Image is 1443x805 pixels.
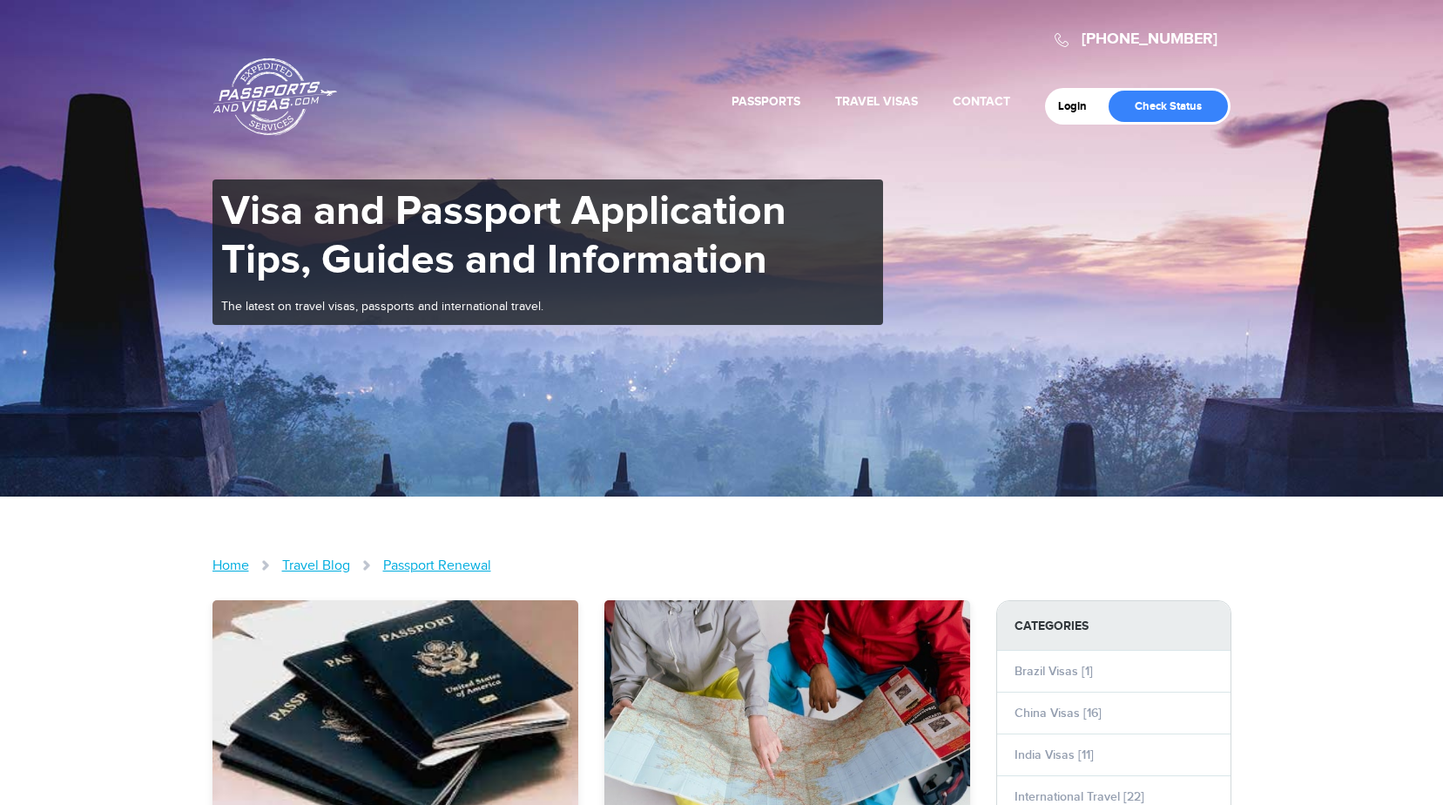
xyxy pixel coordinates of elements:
[282,558,350,574] a: Travel Blog
[997,601,1231,651] strong: Categories
[221,299,874,316] p: The latest on travel visas, passports and international travel.
[213,57,337,136] a: Passports & [DOMAIN_NAME]
[1058,99,1099,113] a: Login
[835,94,918,109] a: Travel Visas
[1015,747,1094,762] a: India Visas [11]
[732,94,800,109] a: Passports
[1015,706,1102,720] a: China Visas [16]
[1082,30,1217,49] a: [PHONE_NUMBER]
[212,558,249,574] a: Home
[1015,664,1093,679] a: Brazil Visas [1]
[1109,91,1228,122] a: Check Status
[221,188,874,286] h1: Visa and Passport Application Tips, Guides and Information
[953,94,1010,109] a: Contact
[1015,789,1144,804] a: International Travel [22]
[383,558,491,574] a: Passport Renewal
